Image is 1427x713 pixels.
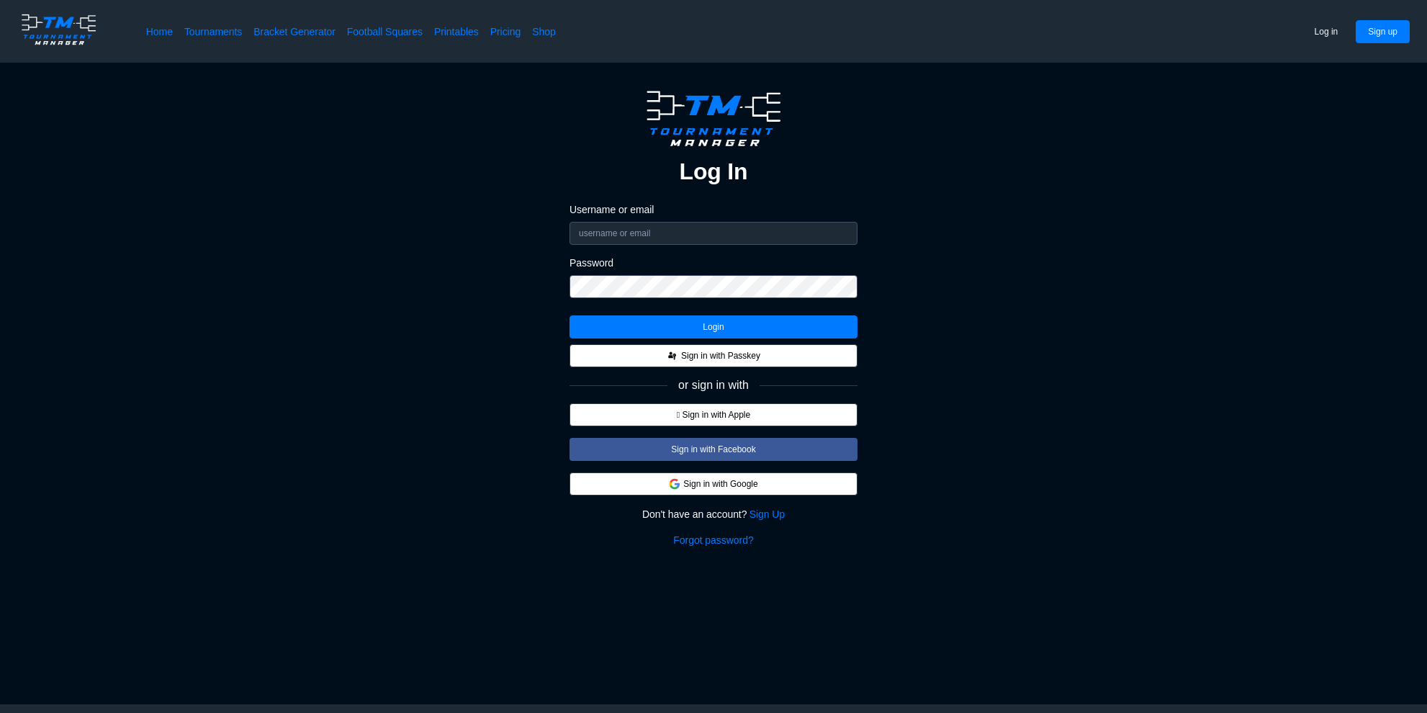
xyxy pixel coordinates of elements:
button: Log in [1302,20,1351,43]
button:  Sign in with Apple [570,403,857,426]
img: logo.ffa97a18e3bf2c7d.png [17,12,100,48]
button: Sign up [1356,20,1410,43]
h2: Log In [680,157,748,186]
a: Printables [434,24,479,39]
a: Bracket Generator [253,24,336,39]
a: Shop [532,24,556,39]
a: Tournaments [184,24,242,39]
a: Home [146,24,173,39]
a: Pricing [490,24,521,39]
span: Don't have an account? [642,507,747,521]
a: Football Squares [347,24,423,39]
img: logo.ffa97a18e3bf2c7d.png [639,86,788,151]
img: FIDO_Passkey_mark_A_black.dc59a8f8c48711c442e90af6bb0a51e0.svg [667,350,678,362]
button: Sign in with Google [570,472,857,495]
a: Forgot password? [673,533,753,547]
span: or sign in with [678,379,749,392]
input: username or email [570,222,857,245]
label: Password [570,256,857,269]
button: Login [570,315,857,338]
img: google.d7f092af888a54de79ed9c9303d689d7.svg [669,478,680,490]
button: Sign in with Facebook [570,438,857,461]
a: Sign Up [749,507,785,521]
label: Username or email [570,203,857,216]
button: Sign in with Passkey [570,344,857,367]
